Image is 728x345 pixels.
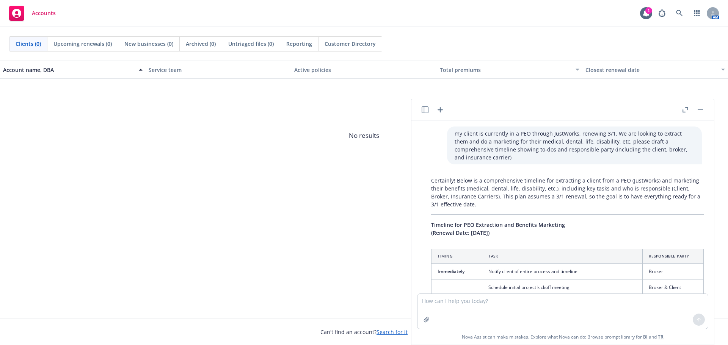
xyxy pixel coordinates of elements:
a: Accounts [6,3,59,24]
span: Reporting [286,40,312,48]
div: 1 [645,7,652,14]
div: Account name, DBA [3,66,134,74]
span: Immediately [438,268,464,275]
button: Active policies [291,61,437,79]
span: Customer Directory [325,40,376,48]
span: Upcoming renewals (0) [53,40,112,48]
td: Broker [643,264,704,279]
button: Total premiums [437,61,582,79]
div: Total premiums [440,66,571,74]
td: Notify client of entire process and timeline [482,264,643,279]
span: Nova Assist can make mistakes. Explore what Nova can do: Browse prompt library for and [414,329,711,345]
th: Task [482,249,643,264]
button: Service team [146,61,291,79]
a: Report a Bug [654,6,670,21]
p: Certainly! Below is a comprehensive timeline for extracting a client from a PEO (JustWorks) and m... [431,176,704,208]
a: BI [643,334,648,340]
a: Search [672,6,687,21]
button: Closest renewal date [582,61,728,79]
span: Clients (0) [16,40,41,48]
div: Service team [149,66,288,74]
p: my client is currently in a PEO through JustWorks, renewing 3/1. We are looking to extract them a... [455,130,694,161]
span: Accounts [32,10,56,16]
span: Untriaged files (0) [228,40,274,48]
div: Active policies [294,66,434,74]
div: Closest renewal date [585,66,717,74]
span: Timeline for PEO Extraction and Benefits Marketing (Renewal Date: [DATE]) [431,221,565,236]
td: Broker & Client [643,279,704,295]
span: New businesses (0) [124,40,173,48]
span: Can't find an account? [320,328,408,336]
th: Responsible Party [643,249,704,264]
a: TR [658,334,664,340]
a: Switch app [689,6,704,21]
span: Archived (0) [186,40,216,48]
a: Search for it [377,328,408,336]
th: Timing [431,249,482,264]
td: Schedule initial project kickoff meeting [482,279,643,295]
